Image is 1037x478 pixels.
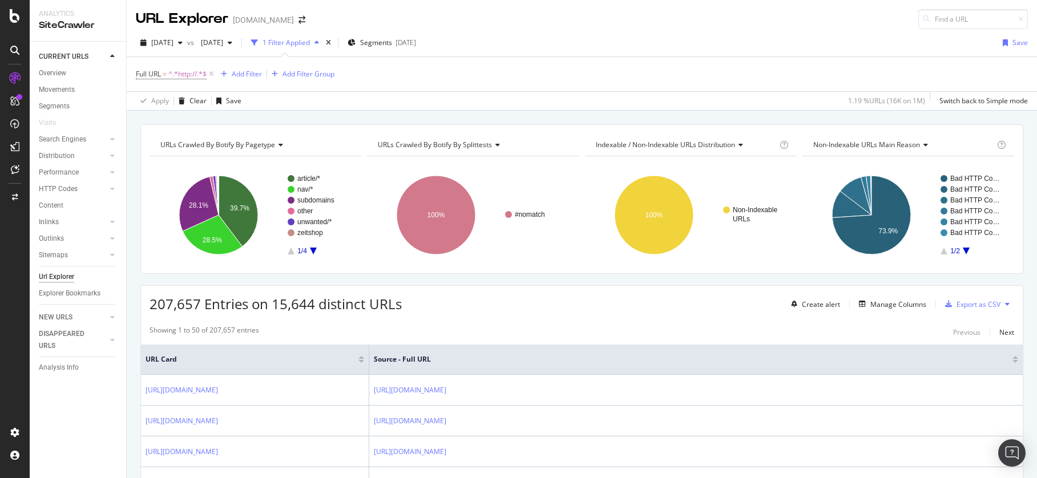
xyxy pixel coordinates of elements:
[39,150,107,162] a: Distribution
[802,165,1012,265] svg: A chart.
[297,229,323,237] text: zeitshop
[953,325,980,339] button: Previous
[39,200,118,212] a: Content
[733,215,750,223] text: URLs
[39,183,107,195] a: HTTP Codes
[811,136,995,154] h4: Non-Indexable URLs Main Reason
[950,207,999,215] text: Bad HTTP Co…
[39,133,107,145] a: Search Engines
[733,206,777,214] text: Non-Indexable
[39,51,107,63] a: CURRENT URLS
[39,150,75,162] div: Distribution
[950,196,999,204] text: Bad HTTP Co…
[39,271,74,283] div: Url Explorer
[376,136,568,154] h4: URLs Crawled By Botify By splittests
[232,69,262,79] div: Add Filter
[39,100,118,112] a: Segments
[999,327,1014,337] div: Next
[39,67,66,79] div: Overview
[39,311,107,323] a: NEW URLS
[854,297,926,311] button: Manage Columns
[267,67,334,81] button: Add Filter Group
[297,218,332,226] text: unwanted/*
[360,38,392,47] span: Segments
[196,38,223,47] span: 2024 Jul. 2nd
[216,67,262,81] button: Add Filter
[136,92,169,110] button: Apply
[297,196,334,204] text: subdomains
[878,227,898,235] text: 73.9%
[146,415,218,427] a: [URL][DOMAIN_NAME]
[146,446,218,457] a: [URL][DOMAIN_NAME]
[39,117,67,129] a: Visits
[918,9,1028,29] input: Find a URL
[39,233,64,245] div: Outlinks
[136,9,228,29] div: URL Explorer
[212,92,241,110] button: Save
[150,165,360,265] svg: A chart.
[163,69,167,79] span: =
[39,216,107,228] a: Inlinks
[374,415,446,427] a: [URL][DOMAIN_NAME]
[39,167,79,179] div: Performance
[146,354,356,364] span: URL Card
[802,299,840,309] div: Create alert
[39,183,78,195] div: HTTP Codes
[39,19,117,32] div: SiteCrawler
[233,14,294,26] div: [DOMAIN_NAME]
[39,84,118,96] a: Movements
[39,362,118,374] a: Analysis Info
[189,201,208,209] text: 28.1%
[39,200,63,212] div: Content
[950,185,999,193] text: Bad HTTP Co…
[230,204,249,212] text: 39.7%
[935,92,1028,110] button: Switch back to Simple mode
[151,38,173,47] span: 2025 Sep. 2nd
[297,175,320,183] text: article/*
[594,136,777,154] h4: Indexable / Non-Indexable URLs Distribution
[160,140,275,149] span: URLs Crawled By Botify By pagetype
[374,384,446,396] a: [URL][DOMAIN_NAME]
[374,354,995,364] span: Source - Full URL
[343,34,421,52] button: Segments[DATE]
[39,216,59,228] div: Inlinks
[283,69,334,79] div: Add Filter Group
[298,16,305,24] div: arrow-right-arrow-left
[324,37,333,48] div: times
[950,175,999,183] text: Bad HTTP Co…
[247,34,324,52] button: 1 Filter Applied
[941,295,1000,313] button: Export as CSV
[136,69,161,79] span: Full URL
[39,133,86,145] div: Search Engines
[39,84,75,96] div: Movements
[950,247,960,255] text: 1/2
[427,211,445,219] text: 100%
[39,100,70,112] div: Segments
[39,67,118,79] a: Overview
[39,328,107,352] a: DISAPPEARED URLS
[645,211,663,219] text: 100%
[297,185,313,193] text: nav/*
[158,136,351,154] h4: URLs Crawled By Botify By pagetype
[226,96,241,106] div: Save
[957,299,1000,309] div: Export as CSV
[39,271,118,283] a: Url Explorer
[367,165,577,265] svg: A chart.
[848,96,925,106] div: 1.19 % URLs ( 16K on 1M )
[39,328,96,352] div: DISAPPEARED URLS
[39,51,88,63] div: CURRENT URLS
[150,294,402,313] span: 207,657 Entries on 15,644 distinct URLs
[585,165,795,265] svg: A chart.
[813,140,920,149] span: Non-Indexable URLs Main Reason
[39,362,79,374] div: Analysis Info
[196,34,237,52] button: [DATE]
[998,34,1028,52] button: Save
[297,207,313,215] text: other
[39,117,56,129] div: Visits
[150,325,259,339] div: Showing 1 to 50 of 207,657 entries
[953,327,980,337] div: Previous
